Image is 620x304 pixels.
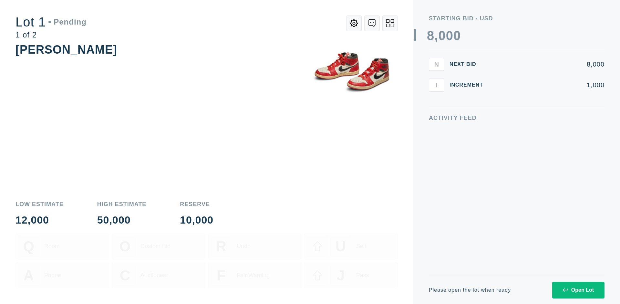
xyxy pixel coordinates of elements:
div: 1,000 [493,82,604,88]
div: Pending [48,18,87,26]
div: Increment [449,82,488,88]
div: High Estimate [97,201,147,207]
div: Starting Bid - USD [429,16,604,21]
div: Reserve [180,201,213,207]
div: 0 [453,29,461,42]
span: I [436,81,438,89]
div: 8 [427,29,434,42]
div: 1 of 2 [15,31,87,39]
div: Please open the lot when ready [429,288,511,293]
div: 0 [446,29,453,42]
div: 10,000 [180,215,213,225]
div: Next Bid [449,62,488,67]
div: 50,000 [97,215,147,225]
div: 12,000 [15,215,64,225]
div: , [434,29,438,158]
div: Activity Feed [429,115,604,121]
div: 8,000 [493,61,604,68]
div: 0 [438,29,446,42]
div: Lot 1 [15,16,87,28]
button: N [429,58,444,71]
button: Open Lot [552,282,604,299]
button: I [429,79,444,91]
span: N [434,60,439,68]
div: Open Lot [563,287,594,293]
div: Low Estimate [15,201,64,207]
div: [PERSON_NAME] [15,43,117,56]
